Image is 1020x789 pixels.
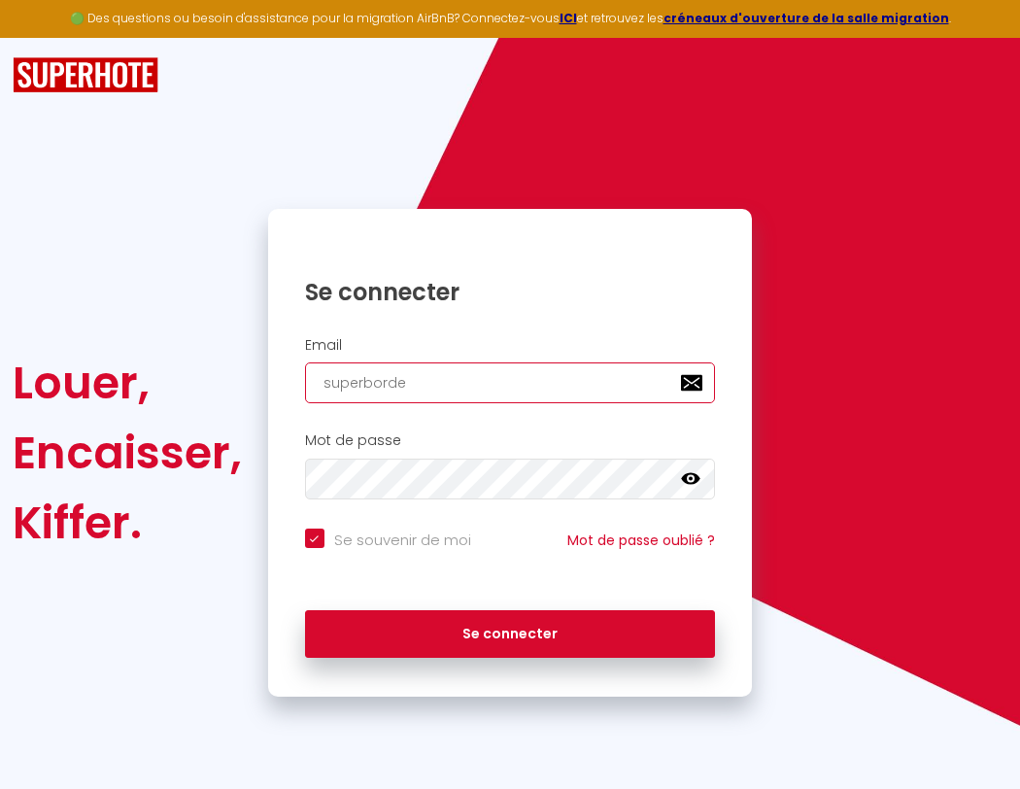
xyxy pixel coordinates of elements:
[305,277,716,307] h1: Se connecter
[13,488,242,558] div: Kiffer.
[305,362,716,403] input: Ton Email
[567,531,715,550] a: Mot de passe oublié ?
[663,10,949,26] a: créneaux d'ouverture de la salle migration
[16,8,74,66] button: Ouvrir le widget de chat LiveChat
[13,57,158,93] img: SuperHote logo
[305,432,716,449] h2: Mot de passe
[13,348,242,418] div: Louer,
[13,418,242,488] div: Encaisser,
[560,10,577,26] a: ICI
[305,610,716,659] button: Se connecter
[305,337,716,354] h2: Email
